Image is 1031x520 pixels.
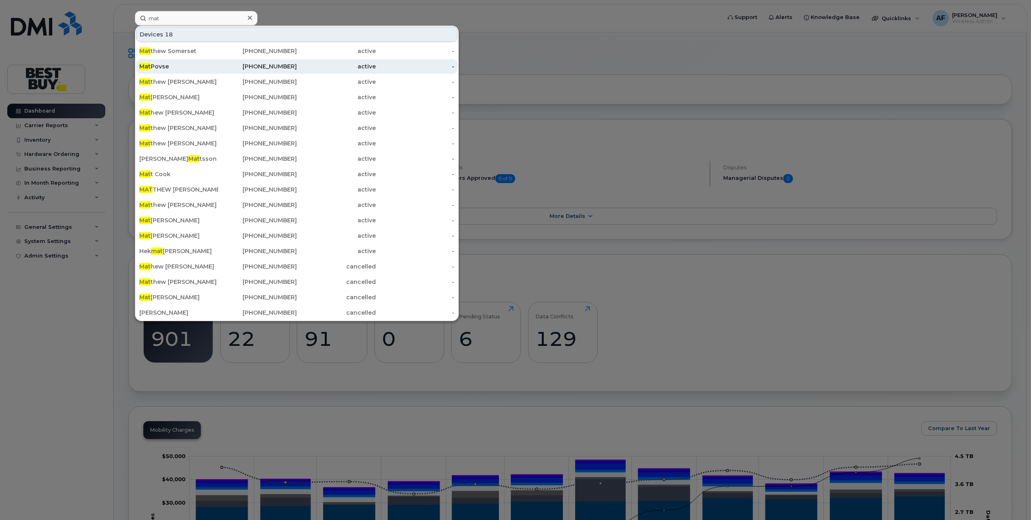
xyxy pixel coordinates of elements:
div: active [297,93,376,101]
div: thew [PERSON_NAME] [139,124,218,132]
div: hew [PERSON_NAME] [139,109,218,117]
div: thew [PERSON_NAME] [139,278,218,286]
span: Mat [139,263,151,270]
a: MatPovse[PHONE_NUMBER]active- [136,59,458,74]
span: mat [151,247,163,255]
div: t Cook [139,170,218,178]
a: Mathew [PERSON_NAME][PHONE_NUMBER]active- [136,105,458,120]
div: - [376,216,455,224]
div: active [297,247,376,255]
div: cancelled [297,309,376,317]
a: [PERSON_NAME]Mattsson[PHONE_NUMBER]active- [136,151,458,166]
a: Mathew [PERSON_NAME][PHONE_NUMBER]cancelled- [136,259,458,274]
span: Mat [139,201,151,209]
div: - [376,62,455,70]
a: Matthew [PERSON_NAME][PHONE_NUMBER]active- [136,75,458,89]
span: Mat [139,232,151,239]
div: [PHONE_NUMBER] [218,47,297,55]
div: - [376,78,455,86]
div: - [376,293,455,301]
div: active [297,155,376,163]
div: active [297,185,376,194]
div: [PHONE_NUMBER] [218,139,297,147]
span: Mat [139,170,151,178]
div: [PERSON_NAME] [139,216,218,224]
a: MATTHEW [PERSON_NAME][PHONE_NUMBER]active- [136,182,458,197]
div: active [297,201,376,209]
div: [PHONE_NUMBER] [218,201,297,209]
span: Mat [139,278,151,286]
a: Matthew [PERSON_NAME][PHONE_NUMBER]active- [136,136,458,151]
div: - [376,247,455,255]
span: Mat [139,94,151,101]
span: Mat [139,140,151,147]
div: active [297,47,376,55]
div: - [376,185,455,194]
div: [PERSON_NAME] [139,309,218,317]
div: - [376,309,455,317]
div: thew [PERSON_NAME] [139,139,218,147]
div: [PHONE_NUMBER] [218,170,297,178]
span: Mat [139,294,151,301]
div: - [376,93,455,101]
div: - [376,155,455,163]
div: thew Somerset [139,47,218,55]
div: active [297,109,376,117]
a: Matt Cook[PHONE_NUMBER]active- [136,167,458,181]
div: [PHONE_NUMBER] [218,247,297,255]
div: cancelled [297,278,376,286]
div: [PERSON_NAME] [139,93,218,101]
span: 18 [165,30,173,38]
div: [PHONE_NUMBER] [218,232,297,240]
div: active [297,78,376,86]
a: Matthew [PERSON_NAME][PHONE_NUMBER]active- [136,121,458,135]
div: Povse [139,62,218,70]
a: Mat[PERSON_NAME][PHONE_NUMBER]active- [136,228,458,243]
div: [PHONE_NUMBER] [218,309,297,317]
a: Matthew Somerset[PHONE_NUMBER]active- [136,44,458,58]
div: - [376,201,455,209]
div: - [376,170,455,178]
div: - [376,47,455,55]
div: [PHONE_NUMBER] [218,62,297,70]
div: [PHONE_NUMBER] [218,155,297,163]
a: Hekmat[PERSON_NAME][PHONE_NUMBER]active- [136,244,458,258]
div: - [376,109,455,117]
span: Mat [139,47,151,55]
div: active [297,139,376,147]
div: [PHONE_NUMBER] [218,278,297,286]
span: Mat [139,124,151,132]
div: - [376,278,455,286]
a: Matthew [PERSON_NAME][PHONE_NUMBER]active- [136,198,458,212]
div: active [297,216,376,224]
div: [PERSON_NAME] tsson [139,155,218,163]
div: - [376,232,455,240]
div: thew [PERSON_NAME] [139,78,218,86]
span: Mat [139,78,151,85]
div: THEW [PERSON_NAME] [139,185,218,194]
div: Hek [PERSON_NAME] [139,247,218,255]
div: cancelled [297,293,376,301]
span: Mat [139,63,151,70]
div: [PERSON_NAME] [139,293,218,301]
div: [PHONE_NUMBER] [218,93,297,101]
a: [PERSON_NAME][PHONE_NUMBER]cancelled- [136,305,458,320]
a: Mat[PERSON_NAME][PHONE_NUMBER]active- [136,90,458,104]
div: active [297,170,376,178]
div: [PHONE_NUMBER] [218,216,297,224]
span: Mat [139,109,151,116]
div: - [376,124,455,132]
div: [PHONE_NUMBER] [218,124,297,132]
div: thew [PERSON_NAME] [139,201,218,209]
div: Devices [136,27,458,42]
div: hew [PERSON_NAME] [139,262,218,271]
div: - [376,262,455,271]
a: Mat[PERSON_NAME][PHONE_NUMBER]cancelled- [136,290,458,305]
div: [PHONE_NUMBER] [218,78,297,86]
span: MAT [139,186,153,193]
a: Matthew [PERSON_NAME][PHONE_NUMBER]cancelled- [136,275,458,289]
div: [PERSON_NAME] [139,232,218,240]
div: [PHONE_NUMBER] [218,293,297,301]
span: Mat [188,155,200,162]
div: [PHONE_NUMBER] [218,109,297,117]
